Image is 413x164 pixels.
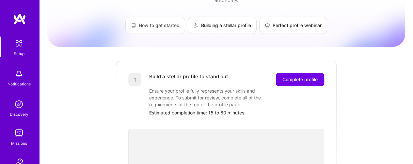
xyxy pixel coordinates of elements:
img: setup [12,37,26,50]
img: How to get started [131,23,136,28]
div: Estimated completion time: 15 to 60 minutes [149,109,324,116]
img: Perfect profile webinar [265,23,270,28]
div: Ensure your profile fully represents your skills and experience. To submit for review, complete a... [149,87,280,108]
a: How to get started [125,17,185,34]
a: Building a stellar profile [188,17,257,34]
img: logo [13,13,26,25]
div: 1 [128,73,141,86]
img: bell [12,67,25,81]
div: Missions [11,140,27,147]
div: Build a stellar profile to stand out [149,73,228,86]
span: Complete profile [282,76,318,83]
button: Complete profile [276,73,324,86]
div: Discovery [10,111,28,118]
img: Building a stellar profile [193,23,199,28]
img: teamwork [12,127,25,140]
div: Notifications [8,81,31,87]
a: Perfect profile webinar [259,17,327,34]
div: Setup [14,50,24,57]
img: discovery [12,98,25,111]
